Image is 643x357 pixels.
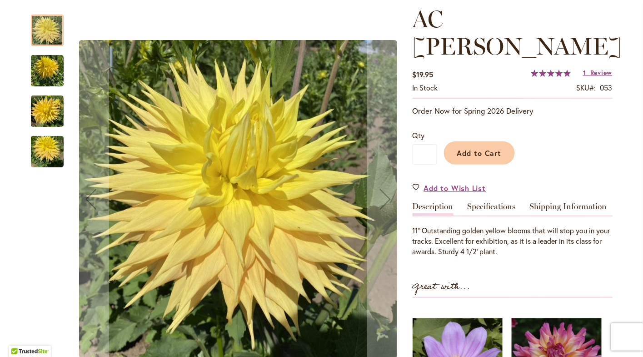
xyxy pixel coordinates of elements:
[468,202,516,216] a: Specifications
[531,70,571,77] div: 100%
[413,83,438,92] span: In stock
[413,183,486,193] a: Add to Wish List
[7,325,32,350] iframe: Launch Accessibility Center
[590,68,612,77] span: Review
[31,86,73,127] div: AC Jeri
[31,130,64,174] img: AC Jeri
[413,226,613,257] p: 11" Outstanding golden yellow blooms that will stop you in your tracks. Excellent for exhibition,...
[444,141,515,165] button: Add to Cart
[31,127,64,167] div: AC Jeri
[457,148,502,158] span: Add to Cart
[413,202,454,216] a: Description
[413,70,434,79] span: $19.95
[413,106,613,116] p: Order Now for Spring 2026 Delivery
[530,202,607,216] a: Shipping Information
[31,46,73,86] div: AC Jeri
[600,83,613,93] div: 053
[413,202,613,257] div: Detailed Product Info
[583,68,612,77] a: 1 Review
[413,5,622,60] span: AC [PERSON_NAME]
[31,90,64,133] img: AC Jeri
[424,183,486,193] span: Add to Wish List
[31,49,64,93] img: AC Jeri
[31,5,73,46] div: AC Jeri
[413,83,438,93] div: Availability
[413,279,471,294] strong: Great with...
[413,131,425,140] span: Qty
[577,83,596,92] strong: SKU
[583,68,586,77] span: 1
